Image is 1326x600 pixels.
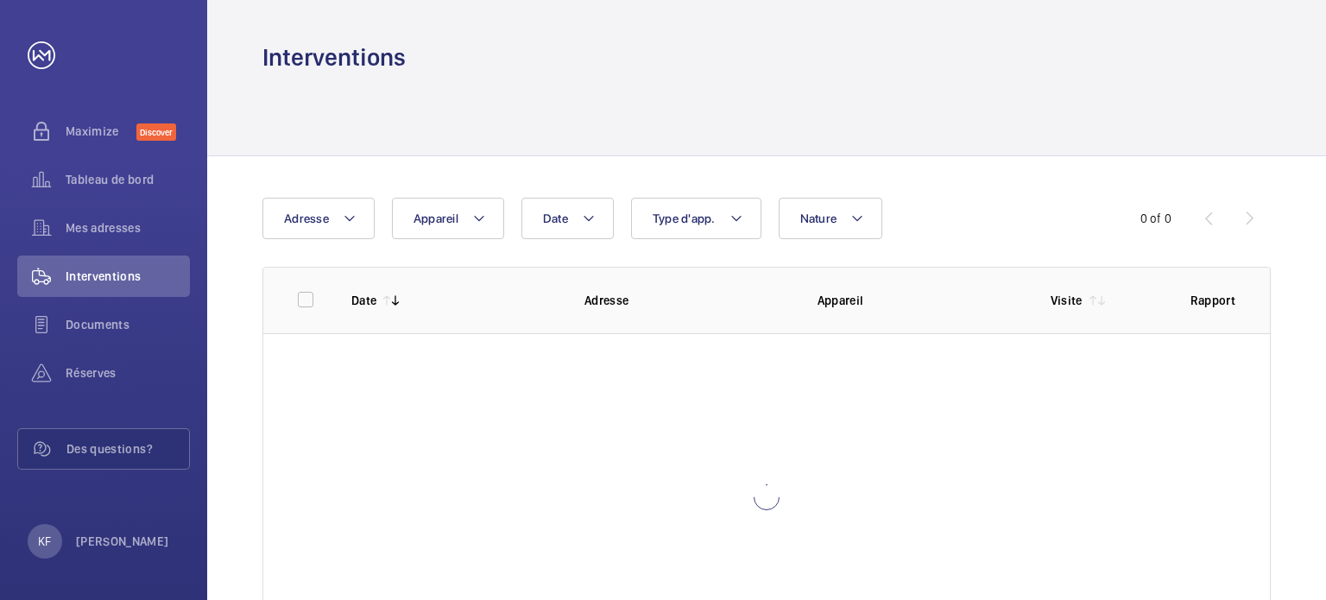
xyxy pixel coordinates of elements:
p: Rapport [1190,292,1235,309]
p: Adresse [584,292,790,309]
span: Réserves [66,364,190,382]
button: Nature [779,198,883,239]
span: Adresse [284,212,329,225]
span: Documents [66,316,190,333]
p: KF [38,533,51,550]
button: Adresse [262,198,375,239]
p: Date [351,292,376,309]
div: 0 of 0 [1140,210,1171,227]
p: Visite [1051,292,1083,309]
span: Nature [800,212,837,225]
span: Type d'app. [653,212,716,225]
button: Date [521,198,614,239]
button: Type d'app. [631,198,761,239]
span: Appareil [414,212,458,225]
span: Des questions? [66,440,189,458]
span: Interventions [66,268,190,285]
span: Maximize [66,123,136,140]
span: Mes adresses [66,219,190,237]
p: Appareil [818,292,1023,309]
button: Appareil [392,198,504,239]
span: Tableau de bord [66,171,190,188]
h1: Interventions [262,41,406,73]
span: Date [543,212,568,225]
span: Discover [136,123,176,141]
p: [PERSON_NAME] [76,533,169,550]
